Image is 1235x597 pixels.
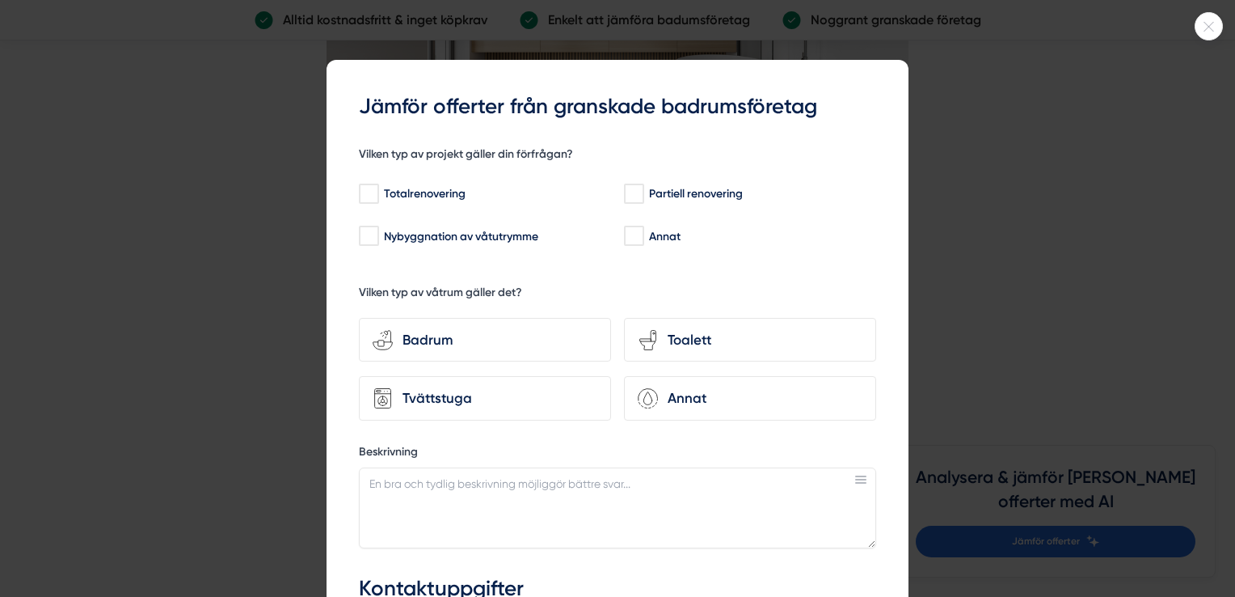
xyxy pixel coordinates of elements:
[624,186,643,202] input: Partiell renovering
[359,146,573,167] h5: Vilken typ av projekt gäller din förfrågan?
[359,92,876,121] h3: Jämför offerter från granskade badrumsföretag
[359,285,522,305] h5: Vilken typ av våtrum gäller det?
[359,228,377,244] input: Nybyggnation av våtutrymme
[359,444,876,464] label: Beskrivning
[359,186,377,202] input: Totalrenovering
[624,228,643,244] input: Annat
